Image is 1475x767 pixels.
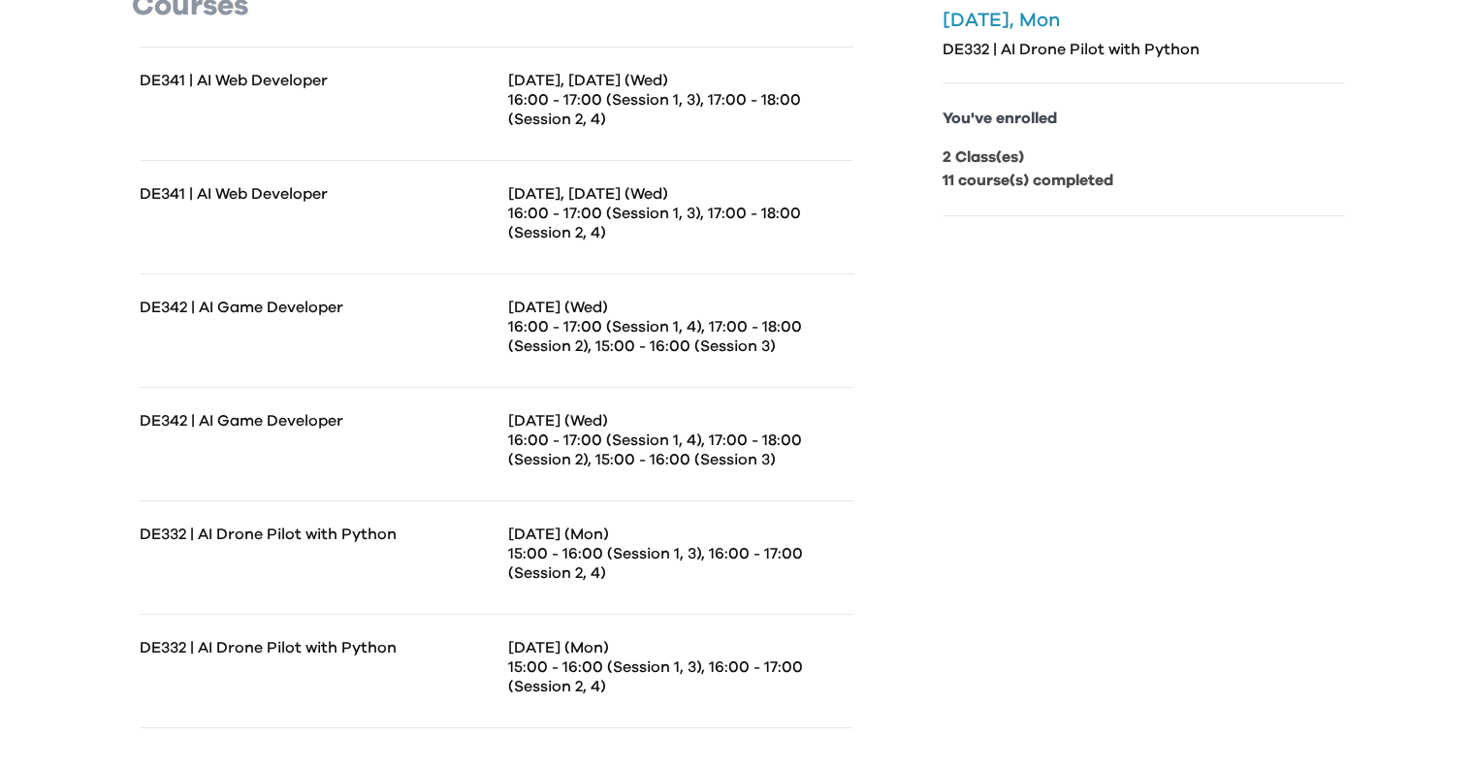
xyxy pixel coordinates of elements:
p: [DATE], Mon [943,9,1344,32]
p: DE332 | AI Drone Pilot with Python [943,40,1344,59]
b: 11 course(s) completed [943,173,1113,188]
p: 16:00 - 17:00 (Session 1, 3), 17:00 - 18:00 (Session 2, 4) [508,204,853,242]
p: [DATE] (Wed) [508,411,853,431]
p: DE332 | AI Drone Pilot with Python [140,638,497,657]
p: [DATE], [DATE] (Wed) [508,184,853,204]
b: 2 Class(es) [943,149,1024,165]
p: [DATE] (Wed) [508,298,853,317]
p: DE342 | AI Game Developer [140,298,497,317]
p: 16:00 - 17:00 (Session 1, 4), 17:00 - 18:00 (Session 2), 15:00 - 16:00 (Session 3) [508,317,853,356]
p: You've enrolled [943,107,1344,130]
p: 16:00 - 17:00 (Session 1, 3), 17:00 - 18:00 (Session 2, 4) [508,90,853,129]
p: [DATE] (Mon) [508,638,853,657]
p: 16:00 - 17:00 (Session 1, 4), 17:00 - 18:00 (Session 2), 15:00 - 16:00 (Session 3) [508,431,853,469]
p: 15:00 - 16:00 (Session 1, 3), 16:00 - 17:00 (Session 2, 4) [508,544,853,583]
p: DE342 | AI Game Developer [140,411,497,431]
p: 15:00 - 16:00 (Session 1, 3), 16:00 - 17:00 (Session 2, 4) [508,657,853,696]
p: DE341 | AI Web Developer [140,184,497,204]
p: [DATE] (Mon) [508,525,853,544]
p: DE341 | AI Web Developer [140,71,497,90]
p: [DATE], [DATE] (Wed) [508,71,853,90]
p: DE332 | AI Drone Pilot with Python [140,525,497,544]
